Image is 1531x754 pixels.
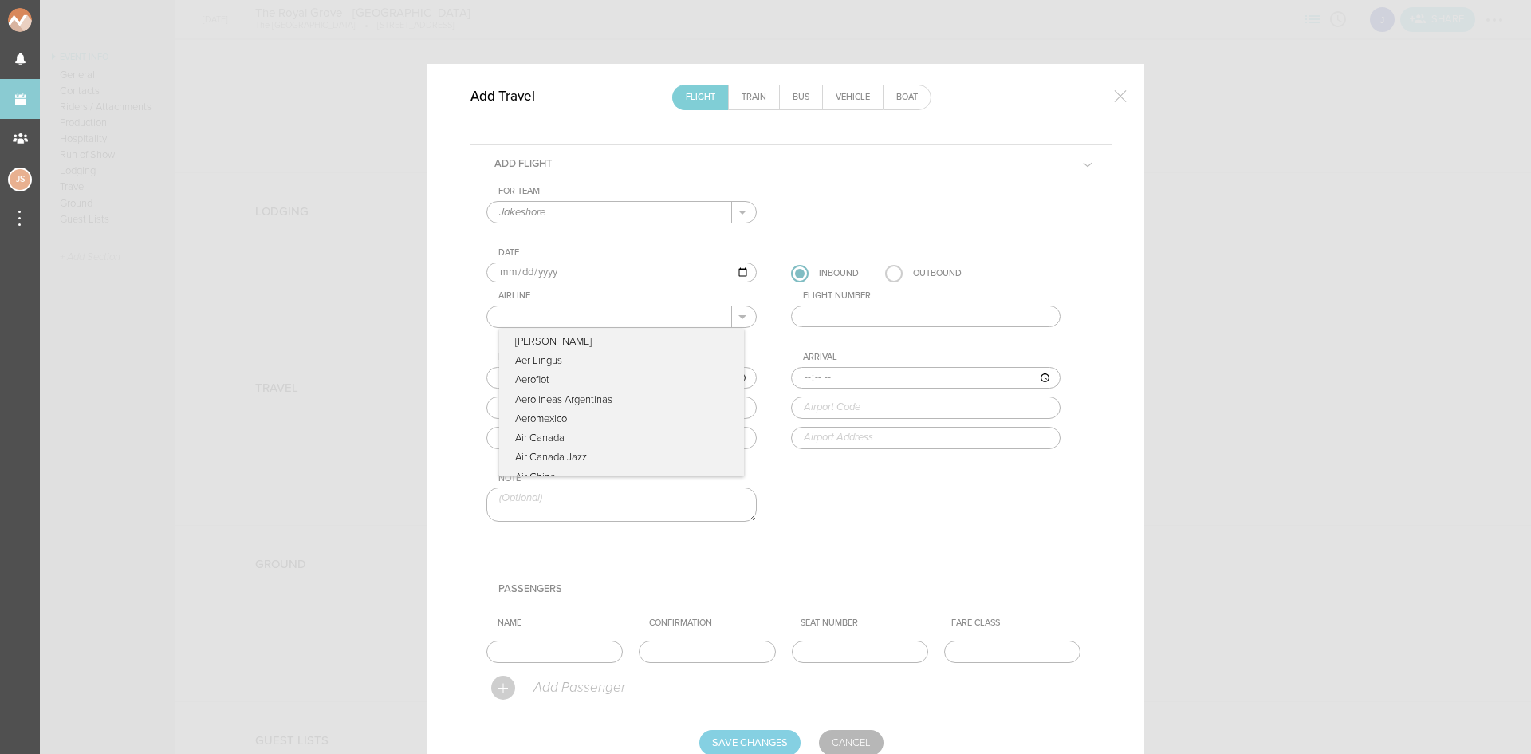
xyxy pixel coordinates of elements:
p: Air Canada Jazz [499,448,744,467]
a: Flight [673,85,728,109]
p: Air Canada [499,428,744,448]
div: Outbound [913,265,962,282]
div: Airline [498,290,757,302]
p: Aeromexico [499,409,744,428]
input: Airport Code [486,397,757,419]
input: ––:–– –– [791,367,1061,389]
div: Departure [498,352,757,363]
a: Bus [780,85,822,109]
input: Airport Address [486,427,757,449]
a: Train [729,85,779,109]
p: Add Passenger [532,680,625,696]
div: Date [498,247,757,259]
input: ––:–– –– [486,367,757,389]
img: NOMAD [8,8,98,32]
div: Note [498,473,757,484]
div: For Team [498,186,757,197]
div: Flight Number [803,290,1061,302]
th: Name [491,611,643,635]
input: Airport Address [791,427,1061,449]
input: Select a Team (Required) [487,202,732,223]
h5: Add Flight [482,145,564,182]
input: Airport Code [791,397,1061,419]
p: [PERSON_NAME] [499,329,744,351]
button: . [732,202,756,223]
div: Jessica Smith [8,168,32,191]
a: Boat [884,85,931,109]
th: Fare Class [945,611,1096,635]
p: Air China [499,468,744,487]
a: Vehicle [823,85,883,109]
th: Seat Number [794,611,946,635]
div: Inbound [819,265,859,282]
th: Confirmation [643,611,794,635]
p: Aerolineas Argentinas [499,390,744,409]
div: Arrival [803,352,1061,363]
button: . [732,306,756,327]
p: Aer Lingus [499,351,744,370]
a: Add Passenger [491,682,625,692]
p: Aeroflot [499,370,744,389]
h4: Passengers [498,566,1096,611]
